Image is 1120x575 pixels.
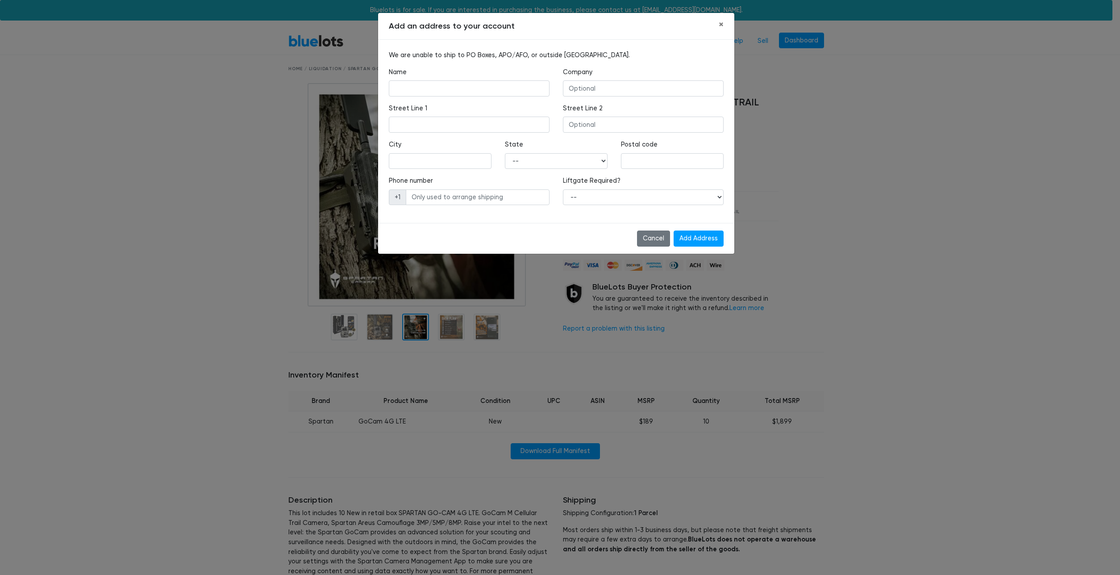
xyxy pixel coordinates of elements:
input: Only used to arrange shipping [406,189,550,206]
button: Close [712,13,731,37]
input: Optional [563,80,724,97]
span: +1 [389,189,406,206]
label: Postal code [621,140,658,150]
span: × [719,19,724,30]
label: Liftgate Required? [563,176,620,186]
label: City [389,140,401,150]
label: Street Line 1 [389,104,427,113]
label: Company [563,67,592,77]
input: Optional [563,117,724,133]
label: Name [389,67,407,77]
label: State [505,140,523,150]
input: Add Address [674,231,724,247]
label: Phone number [389,176,433,186]
p: We are unable to ship to PO Boxes, APO/AFO, or outside [GEOGRAPHIC_DATA]. [389,50,724,60]
button: Cancel [637,231,670,247]
label: Street Line 2 [563,104,603,113]
h5: Add an address to your account [389,20,515,32]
